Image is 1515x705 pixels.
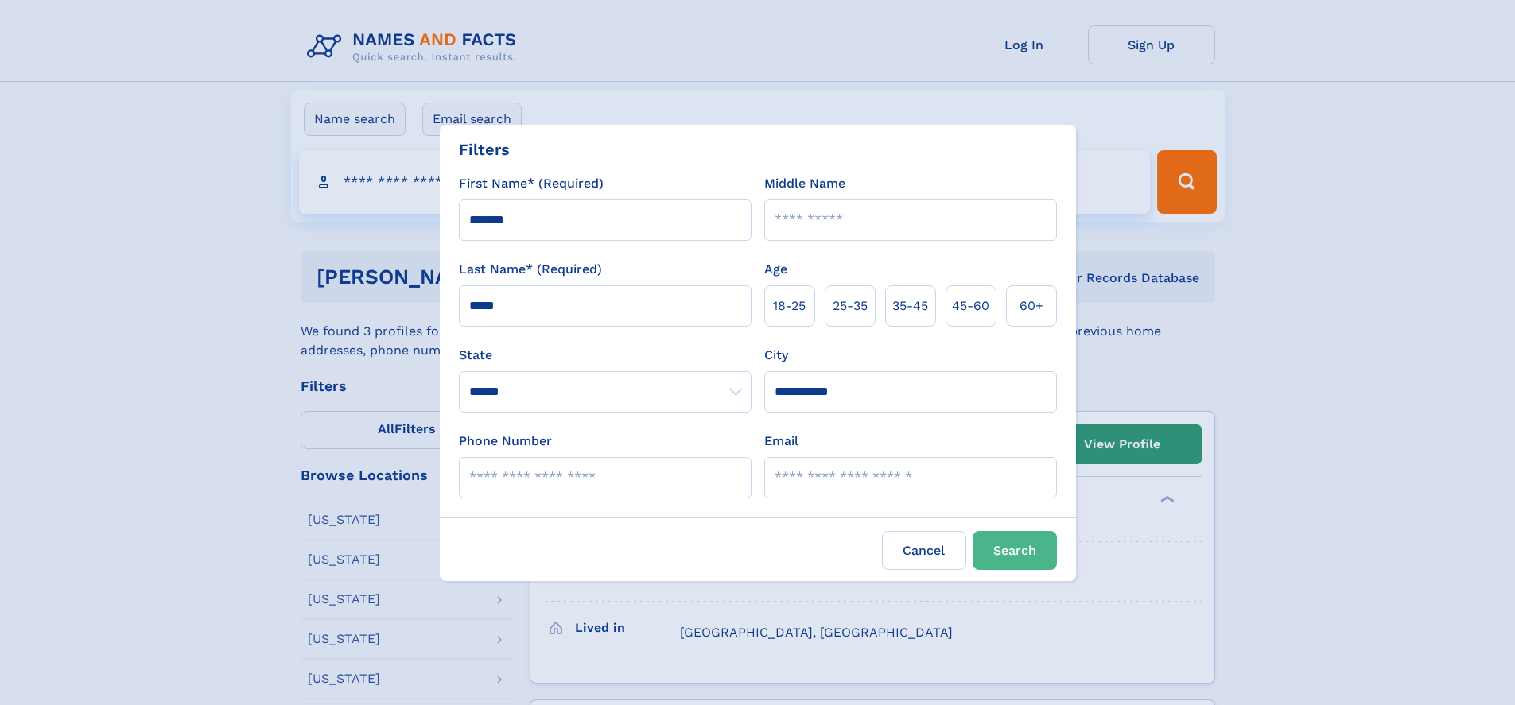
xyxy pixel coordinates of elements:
label: Last Name* (Required) [459,260,602,279]
label: Age [764,260,787,279]
label: State [459,346,752,365]
button: Search [973,531,1057,570]
label: City [764,346,788,365]
label: Cancel [882,531,966,570]
span: 60+ [1020,296,1043,316]
span: 18‑25 [773,296,806,316]
span: 45‑60 [952,296,989,316]
span: 25‑35 [833,296,868,316]
span: 35‑45 [892,296,928,316]
label: First Name* (Required) [459,174,604,193]
div: Filters [459,138,510,161]
label: Email [764,432,798,451]
label: Middle Name [764,174,845,193]
label: Phone Number [459,432,552,451]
